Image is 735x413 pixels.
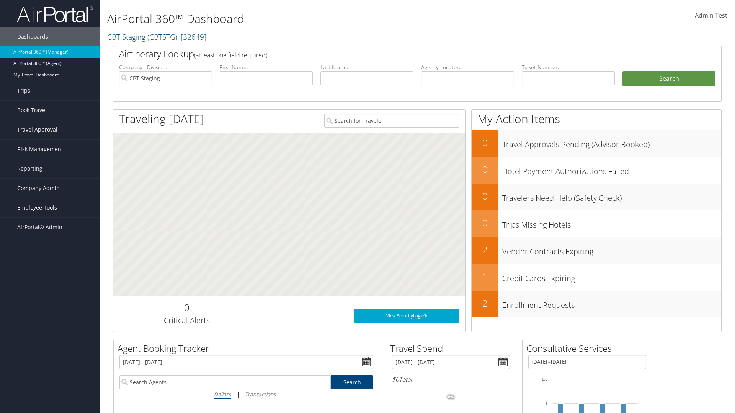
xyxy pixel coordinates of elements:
span: Employee Tools [17,198,57,217]
tspan: 0% [448,395,454,400]
a: 0Travelers Need Help (Safety Check) [472,184,721,210]
a: 0Hotel Payment Authorizations Failed [472,157,721,184]
h3: Credit Cards Expiring [502,269,721,284]
a: 0Trips Missing Hotels [472,210,721,237]
h2: Consultative Services [526,342,652,355]
h2: 0 [119,301,254,314]
h3: Travelers Need Help (Safety Check) [502,189,721,203]
span: AirPortal® Admin [17,218,62,237]
div: | [119,389,373,399]
h2: 0 [472,136,498,149]
span: Dashboards [17,27,48,46]
label: Last Name: [320,63,413,71]
h3: Critical Alerts [119,315,254,326]
h2: 0 [472,163,498,176]
label: Agency Locator: [421,63,514,71]
h2: Agent Booking Tracker [118,342,379,355]
h2: 2 [472,297,498,310]
a: 0Travel Approvals Pending (Advisor Booked) [472,130,721,157]
span: (at least one field required) [194,51,267,59]
span: Admin Test [695,11,727,20]
span: Travel Approval [17,120,57,139]
h3: Trips Missing Hotels [502,216,721,230]
a: View SecurityLogic® [354,309,459,323]
label: First Name: [220,63,313,71]
h1: AirPortal 360™ Dashboard [107,11,521,27]
label: Company - Division: [119,63,212,71]
span: Reporting [17,159,42,178]
h2: Travel Spend [390,342,516,355]
a: 2Vendor Contracts Expiring [472,237,721,264]
span: ( CBTSTG ) [147,32,177,42]
label: Ticket Number: [522,63,615,71]
img: airportal-logo.png [17,5,93,23]
tspan: 1 [545,402,547,406]
h6: Total [392,375,510,384]
a: 1Credit Cards Expiring [472,264,721,291]
a: 2Enrollment Requests [472,291,721,317]
i: Dollars [214,390,231,398]
h1: Traveling [DATE] [119,111,204,127]
a: Search [331,375,374,389]
span: Risk Management [17,140,63,159]
span: Trips [17,81,30,100]
h2: Airtinerary Lookup [119,47,665,60]
span: Company Admin [17,179,60,198]
h3: Travel Approvals Pending (Advisor Booked) [502,135,721,150]
tspan: 1.5 [542,377,547,382]
h2: 1 [472,270,498,283]
h3: Vendor Contracts Expiring [502,242,721,257]
h2: 0 [472,216,498,229]
input: Search for Traveler [324,114,459,128]
h3: Hotel Payment Authorizations Failed [502,162,721,177]
a: CBT Staging [107,32,206,42]
span: Book Travel [17,101,47,120]
h3: Enrollment Requests [502,296,721,311]
a: Admin Test [695,4,727,28]
button: Search [622,71,715,86]
i: Transactions [245,390,276,398]
span: $0 [392,375,399,384]
input: Search Agents [119,375,331,389]
h1: My Action Items [472,111,721,127]
h2: 0 [472,190,498,203]
span: , [ 32649 ] [177,32,206,42]
h2: 2 [472,243,498,256]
